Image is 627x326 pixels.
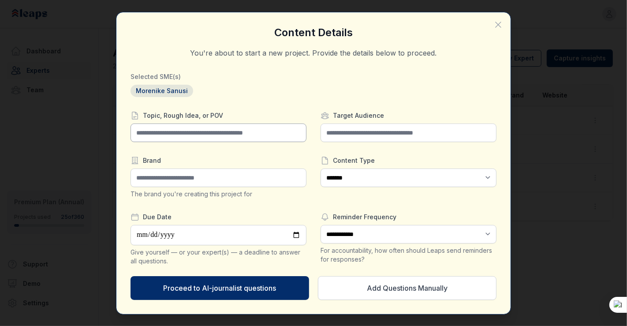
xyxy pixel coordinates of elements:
[321,156,496,165] label: Content Type
[131,85,193,97] span: Morenike Sanusi
[131,156,306,165] label: Brand
[321,111,496,120] label: Target Audience
[131,276,309,300] button: Proceed to AI-journalist questions
[131,72,496,81] h3: Selected SME(s)
[131,26,496,39] h3: Content Details
[318,276,496,300] button: Add Questions Manually
[131,213,306,221] label: Due Date
[131,48,496,58] p: You're about to start a new project. Provide the details below to proceed.
[131,190,306,199] div: The brand you're creating this project for
[131,248,306,266] div: Give yourself — or your expert(s) — a deadline to answer all questions.
[321,213,496,221] label: Reminder Frequency
[321,246,496,264] div: For accountability, how often should Leaps send reminders for responses?
[131,111,306,120] label: Topic, Rough Idea, or POV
